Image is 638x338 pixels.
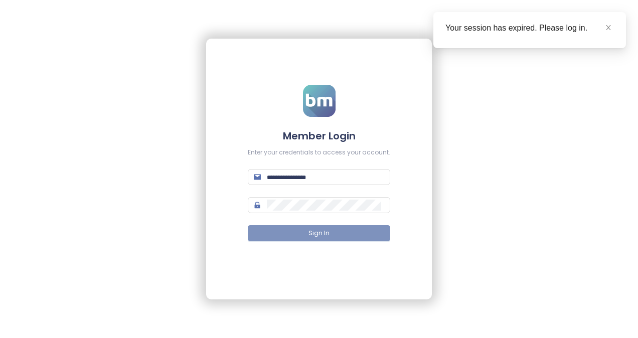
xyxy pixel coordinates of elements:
[254,202,261,209] span: lock
[303,85,336,117] img: logo
[248,129,390,143] h4: Member Login
[248,148,390,157] div: Enter your credentials to access your account.
[254,174,261,181] span: mail
[308,229,330,238] span: Sign In
[605,24,612,31] span: close
[248,225,390,241] button: Sign In
[445,22,614,34] div: Your session has expired. Please log in.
